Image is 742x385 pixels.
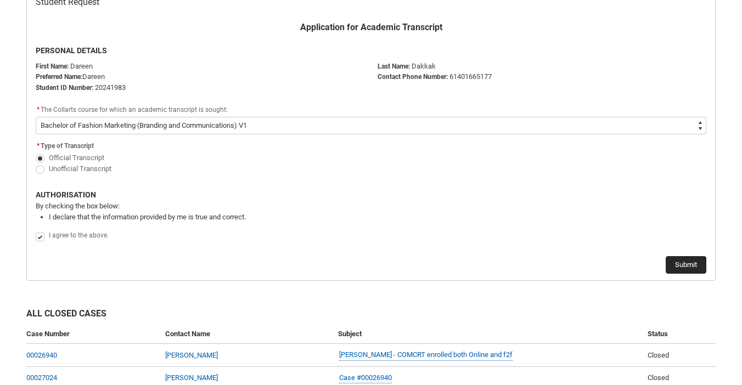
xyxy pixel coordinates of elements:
span: Dareen [70,62,93,70]
h2: All Closed Cases [26,307,716,324]
span: Dareen [82,72,105,81]
b: PERSONAL DETAILS [36,46,107,55]
a: Case #00026940 [339,372,392,384]
b: AUTHORISATION [36,190,96,199]
a: 00027024 [26,373,57,382]
th: Subject [334,324,643,344]
li: I declare that the information provided by me is true and correct. [49,212,706,223]
strong: First Name: [36,63,69,70]
a: [PERSON_NAME] [165,373,218,382]
b: Last Name: [378,63,410,70]
span: Unofficial Transcript [49,165,111,173]
span: 20241983 [95,83,126,92]
abbr: required [37,106,40,114]
span: Dakkak [412,62,436,70]
span: Type of Transcript [41,142,94,150]
th: Status [643,324,716,344]
strong: Student ID Number: [36,84,93,92]
a: [PERSON_NAME] [165,351,218,359]
b: Application for Academic Transcript [300,22,442,32]
span: Official Transcript [49,154,104,162]
th: Contact Name [161,324,334,344]
span: I agree to the above. [49,231,109,239]
span: The Collarts course for which an academic transcript is sought: [41,106,228,114]
p: By checking the box below: [36,201,706,212]
button: Submit [666,256,706,274]
abbr: required [37,142,40,150]
a: 00026940 [26,351,57,359]
a: [PERSON_NAME] - COMCRT enrolled both Online and f2f [339,349,513,361]
b: Contact Phone Number: [378,73,448,81]
span: 61401665177 [449,72,492,81]
span: Closed [648,351,669,359]
span: Closed [648,373,669,382]
th: Case Number [26,324,161,344]
strong: Preferred Name: [36,73,82,81]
